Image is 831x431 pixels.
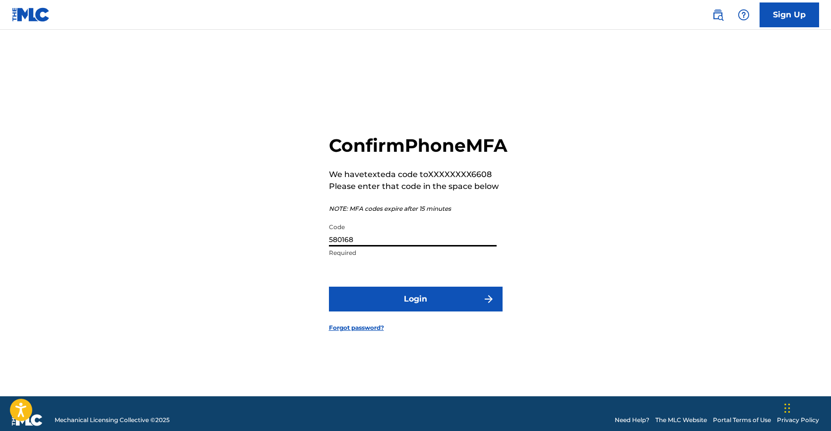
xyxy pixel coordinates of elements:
[615,416,649,425] a: Need Help?
[760,2,819,27] a: Sign Up
[712,9,724,21] img: search
[329,323,384,332] a: Forgot password?
[777,416,819,425] a: Privacy Policy
[738,9,750,21] img: help
[329,248,497,257] p: Required
[734,5,754,25] div: Help
[781,383,831,431] iframe: Chat Widget
[329,204,508,213] p: NOTE: MFA codes expire after 15 minutes
[329,169,508,181] p: We have texted a code to XXXXXXXX6608
[329,287,503,311] button: Login
[784,393,790,423] div: Drag
[713,416,771,425] a: Portal Terms of Use
[12,414,43,426] img: logo
[329,181,508,192] p: Please enter that code in the space below
[708,5,728,25] a: Public Search
[655,416,707,425] a: The MLC Website
[12,7,50,22] img: MLC Logo
[483,293,495,305] img: f7272a7cc735f4ea7f67.svg
[329,134,508,157] h2: Confirm Phone MFA
[55,416,170,425] span: Mechanical Licensing Collective © 2025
